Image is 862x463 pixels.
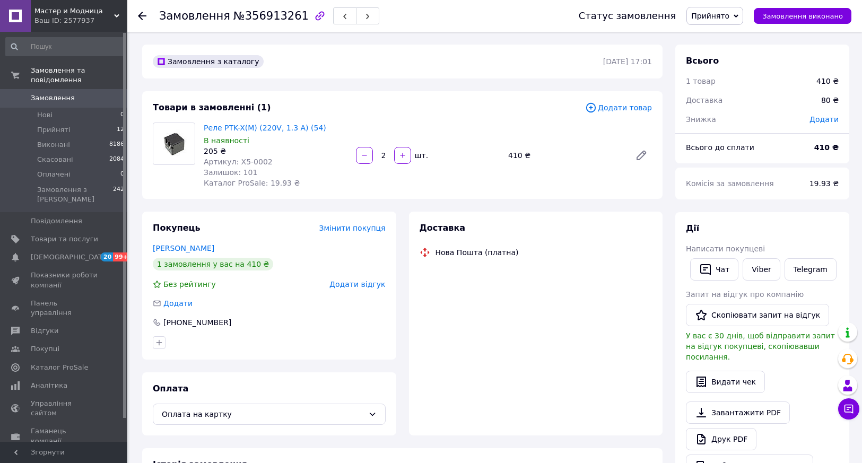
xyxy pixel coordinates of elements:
span: Додати [809,115,839,124]
div: Замовлення з каталогу [153,55,264,68]
a: Завантажити PDF [686,401,790,424]
img: Реле PTK-X(М) (220V, 1.3 А) (54) [153,126,195,161]
div: Статус замовлення [579,11,676,21]
button: Видати чек [686,371,765,393]
a: Редагувати [631,145,652,166]
span: 0 [120,110,124,120]
span: Товари та послуги [31,234,98,244]
a: Viber [743,258,780,281]
span: Замовлення виконано [762,12,843,20]
span: Скасовані [37,155,73,164]
div: 80 ₴ [815,89,845,112]
span: Виконані [37,140,70,150]
a: Друк PDF [686,428,756,450]
span: Всього [686,56,719,66]
span: Знижка [686,115,716,124]
span: Доставка [686,96,722,104]
span: 99+ [113,252,130,261]
span: Мастер и Модница [34,6,114,16]
span: Повідомлення [31,216,82,226]
span: Замовлення [31,93,75,103]
span: Панель управління [31,299,98,318]
span: №356913261 [233,10,309,22]
span: Додати [163,299,193,308]
span: Замовлення [159,10,230,22]
span: Комісія за замовлення [686,179,774,188]
div: 410 ₴ [504,148,626,163]
div: Повернутися назад [138,11,146,21]
span: У вас є 30 днів, щоб відправити запит на відгук покупцеві, скопіювавши посилання. [686,331,835,361]
span: 12 [117,125,124,135]
span: Залишок: 101 [204,168,257,177]
button: Замовлення виконано [754,8,851,24]
div: 410 ₴ [816,76,839,86]
span: Всього до сплати [686,143,754,152]
div: 1 замовлення у вас на 410 ₴ [153,258,273,270]
span: Запит на відгук про компанію [686,290,804,299]
span: Додати товар [585,102,652,113]
span: Замовлення з [PERSON_NAME] [37,185,113,204]
span: Без рейтингу [163,280,216,289]
span: Управління сайтом [31,399,98,418]
a: [PERSON_NAME] [153,244,214,252]
span: В наявності [204,136,249,145]
div: Ваш ID: 2577937 [34,16,127,25]
time: [DATE] 17:01 [603,57,652,66]
span: 242 [113,185,124,204]
span: 1 товар [686,77,716,85]
span: Аналітика [31,381,67,390]
span: Оплата [153,383,188,394]
span: Змінити покупця [319,224,386,232]
span: Замовлення та повідомлення [31,66,127,85]
span: Додати відгук [329,280,385,289]
span: Прийняті [37,125,70,135]
span: Доставка [420,223,466,233]
span: Каталог ProSale: 19.93 ₴ [204,179,300,187]
span: Каталог ProSale [31,363,88,372]
span: Оплата на картку [162,408,364,420]
span: Написати покупцеві [686,244,765,253]
span: 0 [120,170,124,179]
span: 2084 [109,155,124,164]
b: 410 ₴ [814,143,839,152]
button: Чат [690,258,738,281]
span: Гаманець компанії [31,426,98,445]
div: Нова Пошта (платна) [433,247,521,258]
span: Нові [37,110,53,120]
span: Показники роботи компанії [31,270,98,290]
button: Чат з покупцем [838,398,859,420]
div: 205 ₴ [204,146,347,156]
span: Покупець [153,223,201,233]
span: 8186 [109,140,124,150]
span: Товари в замовленні (1) [153,102,271,112]
span: [DEMOGRAPHIC_DATA] [31,252,109,262]
span: Покупці [31,344,59,354]
span: Оплачені [37,170,71,179]
input: Пошук [5,37,125,56]
a: Реле PTK-X(М) (220V, 1.3 А) (54) [204,124,326,132]
span: 19.93 ₴ [809,179,839,188]
a: Telegram [785,258,837,281]
span: Артикул: X5-0002 [204,158,273,166]
span: Дії [686,223,699,233]
span: 20 [101,252,113,261]
div: шт. [412,150,429,161]
span: Відгуки [31,326,58,336]
div: [PHONE_NUMBER] [162,317,232,328]
button: Скопіювати запит на відгук [686,304,829,326]
span: Прийнято [691,12,729,20]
